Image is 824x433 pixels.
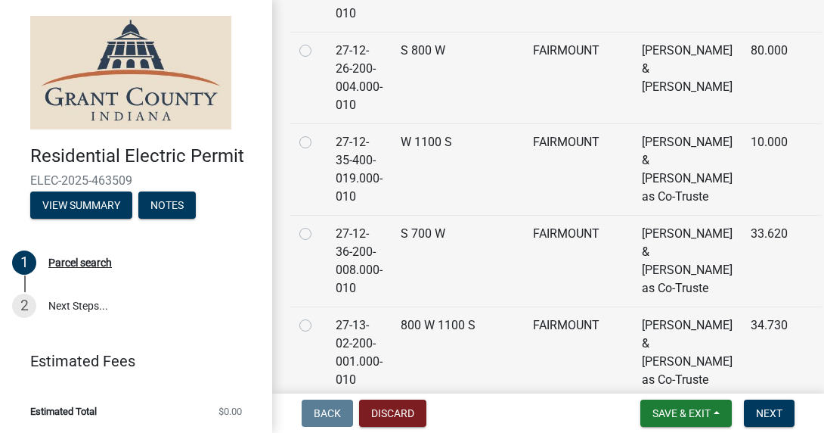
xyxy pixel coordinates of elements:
[524,307,633,398] td: FAIRMOUNT
[30,145,260,167] h4: Residential Electric Permit
[633,307,742,398] td: [PERSON_NAME] & [PERSON_NAME] as Co-Truste
[742,123,804,215] td: 10.000
[742,215,804,307] td: 33.620
[392,32,524,123] td: S 800 W
[30,192,132,219] button: View Summary
[302,400,353,427] button: Back
[524,215,633,307] td: FAIRMOUNT
[633,215,742,307] td: [PERSON_NAME] & [PERSON_NAME] as Co-Truste
[327,215,392,307] td: 27-12-36-200-008.000-010
[314,407,341,419] span: Back
[138,200,196,212] wm-modal-confirm: Notes
[327,32,392,123] td: 27-12-26-200-004.000-010
[524,123,633,215] td: FAIRMOUNT
[12,294,36,318] div: 2
[30,173,242,188] span: ELEC-2025-463509
[392,307,524,398] td: 800 W 1100 S
[524,32,633,123] td: FAIRMOUNT
[327,307,392,398] td: 27-13-02-200-001.000-010
[756,407,782,419] span: Next
[30,407,97,416] span: Estimated Total
[652,407,711,419] span: Save & Exit
[218,407,242,416] span: $0.00
[12,251,36,275] div: 1
[640,400,732,427] button: Save & Exit
[30,16,231,129] img: Grant County, Indiana
[30,200,132,212] wm-modal-confirm: Summary
[742,32,804,123] td: 80.000
[392,123,524,215] td: W 1100 S
[742,307,804,398] td: 34.730
[48,257,112,268] div: Parcel search
[138,192,196,219] button: Notes
[633,123,742,215] td: [PERSON_NAME] & [PERSON_NAME] as Co-Truste
[327,123,392,215] td: 27-12-35-400-019.000-010
[744,400,795,427] button: Next
[392,215,524,307] td: S 700 W
[633,32,742,123] td: [PERSON_NAME] & [PERSON_NAME]
[359,400,426,427] button: Discard
[12,346,248,376] a: Estimated Fees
